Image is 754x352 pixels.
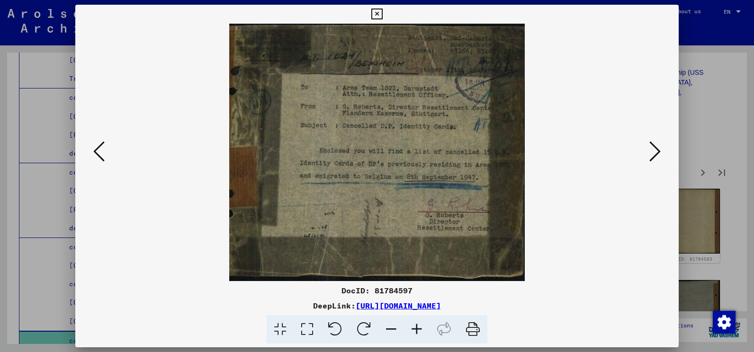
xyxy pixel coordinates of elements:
img: 001.jpg [108,24,646,281]
div: Change consent [712,310,735,333]
img: Change consent [713,311,736,334]
div: DocID: 81784597 [75,285,679,296]
div: DeepLink: [75,300,679,311]
a: [URL][DOMAIN_NAME] [356,301,441,310]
